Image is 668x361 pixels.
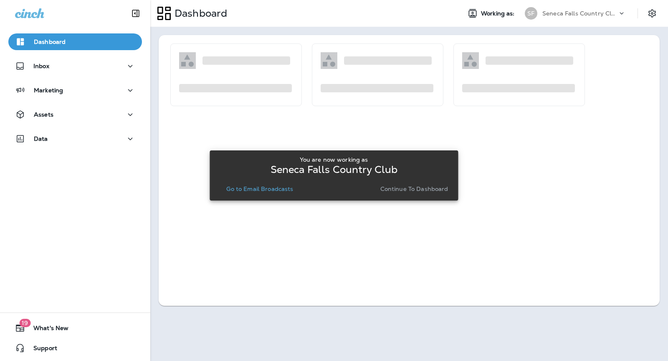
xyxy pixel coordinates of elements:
button: Data [8,130,142,147]
button: Collapse Sidebar [124,5,147,22]
button: Dashboard [8,33,142,50]
span: Support [25,345,57,355]
button: Continue to Dashboard [377,183,452,195]
p: Dashboard [171,7,227,20]
p: Continue to Dashboard [380,186,448,192]
button: Inbox [8,58,142,74]
p: Go to Email Broadcasts [226,186,293,192]
span: 19 [19,319,30,327]
div: SF [525,7,537,20]
span: Working as: [481,10,516,17]
button: Marketing [8,82,142,99]
button: 19What's New [8,320,142,336]
p: Assets [34,111,53,118]
button: Settings [645,6,660,21]
button: Go to Email Broadcasts [223,183,296,195]
p: Seneca Falls Country Club [542,10,617,17]
span: What's New [25,325,68,335]
p: Seneca Falls Country Club [271,166,398,173]
button: Assets [8,106,142,123]
p: Data [34,135,48,142]
p: You are now working as [300,156,368,163]
p: Marketing [34,87,63,94]
p: Inbox [33,63,49,69]
p: Dashboard [34,38,66,45]
button: Support [8,340,142,356]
